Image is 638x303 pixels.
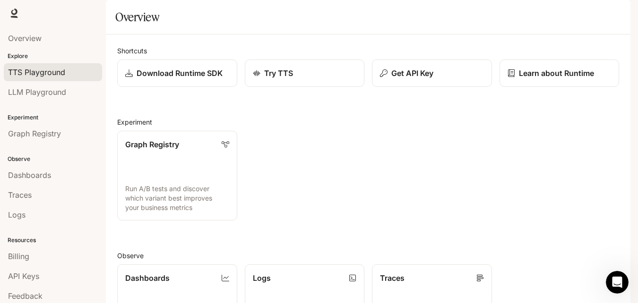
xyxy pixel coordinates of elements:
p: Graph Registry [125,139,179,150]
h2: Observe [117,251,619,261]
p: Traces [380,272,405,284]
h2: Experiment [117,117,619,127]
h1: Overview [115,8,159,26]
a: Download Runtime SDK [117,59,237,87]
button: Get API Key [372,59,492,87]
p: Logs [253,272,271,284]
a: Learn about Runtime [500,59,620,87]
p: Try TTS [264,67,293,79]
a: Graph RegistryRun A/B tests and discover which variant best improves your business metrics [117,131,237,220]
p: Get API Key [391,67,433,79]
iframe: Intercom live chat [606,271,629,294]
p: Download Runtime SDK [137,67,223,79]
h2: Shortcuts [117,46,619,56]
p: Run A/B tests and discover which variant best improves your business metrics [125,184,229,212]
a: Try TTS [245,59,365,87]
p: Learn about Runtime [519,67,594,79]
p: Dashboards [125,272,170,284]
